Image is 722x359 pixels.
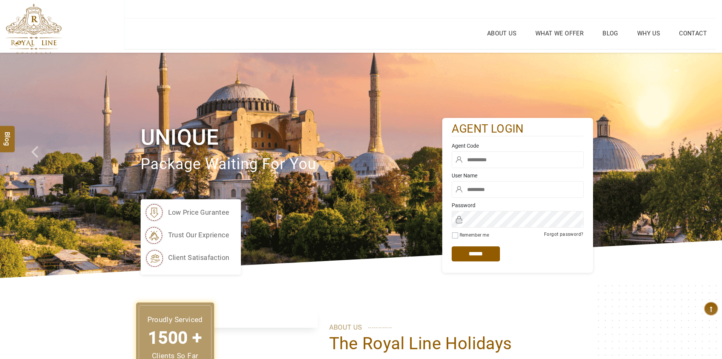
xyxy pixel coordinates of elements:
a: Contact [677,28,709,39]
img: The Royal Line Holidays [6,3,62,54]
h1: Unique [141,123,442,151]
li: client satisafaction [144,248,230,267]
li: low price gurantee [144,203,230,222]
p: ABOUT US [329,322,582,333]
a: Forgot password? [544,232,583,237]
label: User Name [452,172,584,179]
a: Check next image [686,53,722,278]
p: package waiting for you [141,152,442,177]
label: Agent Code [452,142,584,150]
label: Remember me [460,232,489,238]
h2: agent login [452,122,584,136]
a: About Us [485,28,518,39]
a: Blog [601,28,620,39]
a: Why Us [635,28,662,39]
li: trust our exprience [144,226,230,244]
span: ............ [368,320,392,332]
a: Check next prev [21,53,58,278]
a: What we Offer [533,28,586,39]
label: Password [452,202,584,209]
span: Blog [3,131,12,138]
h1: The Royal Line Holidays [329,333,582,354]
